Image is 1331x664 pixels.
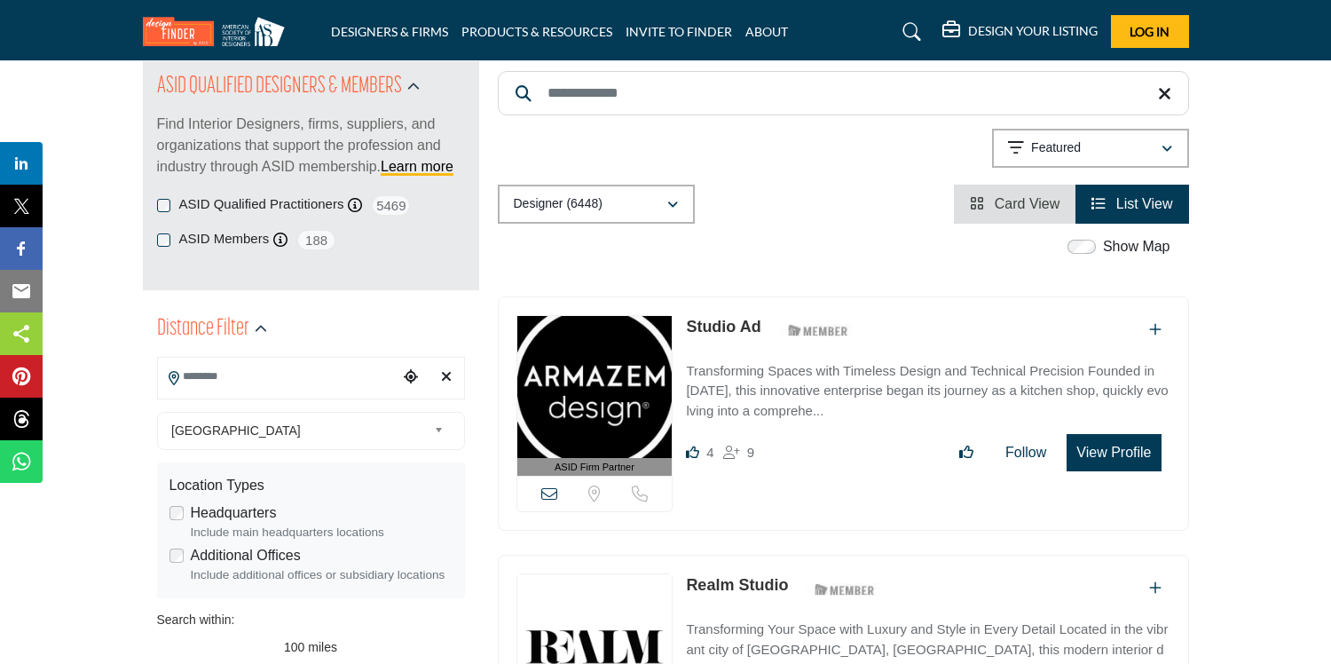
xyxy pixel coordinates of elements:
[461,24,612,39] a: PRODUCTS & RESOURCES
[1130,24,1170,39] span: Log In
[157,199,170,212] input: ASID Qualified Practitioners checkbox
[157,611,465,629] div: Search within:
[1031,139,1081,157] p: Featured
[706,445,713,460] span: 4
[498,185,695,224] button: Designer (6448)
[686,361,1170,422] p: Transforming Spaces with Timeless Design and Technical Precision Founded in [DATE], this innovati...
[747,445,754,460] span: 9
[686,573,788,597] p: Realm Studio
[158,360,398,394] input: Search Location
[1116,196,1173,211] span: List View
[942,21,1098,43] div: DESIGN YOUR LISTING
[171,420,427,441] span: [GEOGRAPHIC_DATA]
[191,545,301,566] label: Additional Offices
[179,194,344,215] label: ASID Qualified Practitioners
[1075,185,1188,224] li: List View
[191,566,453,584] div: Include additional offices or subsidiary locations
[994,435,1058,470] button: Follow
[1091,196,1172,211] a: View List
[686,318,760,336] a: Studio Ad
[954,185,1075,224] li: Card View
[805,578,885,600] img: ASID Members Badge Icon
[686,315,760,339] p: Studio Ad
[992,129,1189,168] button: Featured
[686,351,1170,422] a: Transforming Spaces with Timeless Design and Technical Precision Founded in [DATE], this innovati...
[331,24,448,39] a: DESIGNERS & FIRMS
[498,71,1189,115] input: Search Keyword
[1149,322,1162,337] a: Add To List
[296,229,336,251] span: 188
[157,313,249,345] h2: Distance Filter
[169,475,453,496] div: Location Types
[143,17,294,46] img: Site Logo
[191,524,453,541] div: Include main headquarters locations
[995,196,1060,211] span: Card View
[686,576,788,594] a: Realm Studio
[284,640,337,654] span: 100 miles
[371,194,411,217] span: 5469
[1067,434,1161,471] button: View Profile
[723,442,754,463] div: Followers
[970,196,1059,211] a: View Card
[626,24,732,39] a: INVITE TO FINDER
[157,114,465,178] p: Find Interior Designers, firms, suppliers, and organizations that support the profession and indu...
[968,23,1098,39] h5: DESIGN YOUR LISTING
[398,359,424,397] div: Choose your current location
[1149,581,1162,596] a: Add To List
[517,316,673,458] img: Studio Ad
[433,359,460,397] div: Clear search location
[686,446,699,459] i: Likes
[157,71,402,103] h2: ASID QUALIFIED DESIGNERS & MEMBERS
[157,233,170,247] input: ASID Members checkbox
[179,229,270,249] label: ASID Members
[517,316,673,477] a: ASID Firm Partner
[191,502,277,524] label: Headquarters
[555,460,634,475] span: ASID Firm Partner
[745,24,788,39] a: ABOUT
[778,320,858,342] img: ASID Members Badge Icon
[886,18,933,46] a: Search
[1111,15,1189,48] button: Log In
[514,195,602,213] p: Designer (6448)
[1103,236,1170,257] label: Show Map
[381,159,453,174] a: Learn more
[948,435,985,470] button: Like listing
